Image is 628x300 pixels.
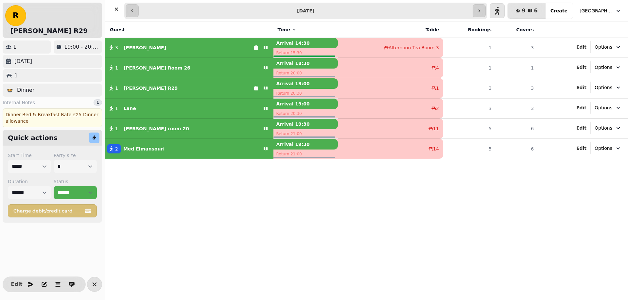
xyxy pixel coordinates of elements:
span: Options [595,84,612,91]
p: Arrival 19:00 [273,99,338,109]
p: Return 21:00 [273,150,338,159]
p: Return 20:30 [273,89,338,98]
span: 9 [522,8,525,13]
th: Covers [496,22,538,38]
button: Edit [10,278,23,291]
th: Guest [105,22,273,38]
h2: Quick actions [8,133,58,142]
p: Arrival 19:00 [273,78,338,89]
button: 1 [PERSON_NAME] room 20 [105,121,273,136]
button: 1 [PERSON_NAME] Room 26 [105,60,273,76]
button: Options [591,142,625,154]
button: Create [545,3,573,19]
p: Arrival 14:30 [273,38,338,48]
span: Charge debit/credit card [13,209,83,213]
span: Edit [576,85,586,90]
span: 6 [534,8,538,13]
p: Return 21:00 [273,129,338,138]
span: Create [550,8,567,13]
span: Options [595,104,612,111]
span: Afternoon Tea Room 3 [389,44,439,51]
p: [PERSON_NAME] room 20 [124,125,189,132]
button: Edit [576,104,586,111]
p: [DATE] [14,57,32,65]
p: [PERSON_NAME] [124,44,166,51]
div: 1 [94,99,102,106]
span: 3 [115,44,118,51]
label: Status [54,178,97,185]
button: 1 [PERSON_NAME] R29 [105,80,273,96]
span: Options [595,125,612,131]
span: 1 [115,105,118,112]
span: Options [595,145,612,151]
span: Internal Notes [3,99,35,106]
td: 1 [443,38,496,58]
td: 1 [496,58,538,78]
span: 2 [436,105,439,112]
label: Duration [8,178,51,185]
p: Dinner [17,86,34,94]
span: Edit [576,146,586,150]
span: Time [277,26,290,33]
button: Options [591,61,625,73]
span: 11 [433,125,439,132]
td: 3 [443,78,496,98]
td: 5 [443,139,496,159]
button: Edit [576,64,586,71]
span: Edit [13,282,21,287]
span: Edit [576,105,586,110]
p: Arrival 19:30 [273,139,338,150]
button: 2Med Elmansouri [105,141,273,157]
td: 3 [496,78,538,98]
p: Return 15:30 [273,48,338,57]
span: Edit [576,126,586,130]
span: R [13,12,19,20]
button: Options [591,82,625,93]
p: Return 20:00 [273,69,338,78]
span: Options [595,44,612,50]
button: Options [591,122,625,134]
span: 1 [115,65,118,71]
p: [PERSON_NAME] Room 26 [124,65,190,71]
button: Charge debit/credit card [8,204,97,217]
th: Table [338,22,443,38]
button: 1 Lane [105,101,273,116]
span: 1 [115,85,118,91]
p: Arrival 19:30 [273,119,338,129]
button: Edit [576,145,586,151]
button: Options [591,102,625,114]
td: 6 [496,118,538,139]
p: Med Elmansouri [123,146,165,152]
td: 3 [496,98,538,118]
td: 1 [443,58,496,78]
p: [PERSON_NAME] R29 [124,85,178,91]
button: Options [591,41,625,53]
td: 6 [496,139,538,159]
div: Dinner Bed & Breakfast Rate £25 Dinner allowance [3,108,102,127]
span: [GEOGRAPHIC_DATA], [GEOGRAPHIC_DATA] [580,8,612,14]
p: 1 [14,72,18,80]
span: 2 [115,146,118,152]
td: 3 [496,38,538,58]
p: Return 20:30 [273,109,338,118]
button: 96 [508,3,545,19]
span: Edit [576,45,586,49]
button: Edit [576,125,586,131]
p: 1 [13,43,16,51]
label: Party size [54,152,97,159]
span: 4 [436,65,439,71]
span: 1 [436,85,439,91]
p: 🍲 [7,86,13,94]
td: 5 [443,118,496,139]
label: Start Time [8,152,51,159]
p: Lane [124,105,136,112]
th: Bookings [443,22,496,38]
span: 1 [115,125,118,132]
button: Edit [576,44,586,50]
button: 3 [PERSON_NAME] [105,40,273,55]
button: [GEOGRAPHIC_DATA], [GEOGRAPHIC_DATA] [576,5,625,17]
span: Options [595,64,612,71]
span: Edit [576,65,586,70]
span: 14 [433,146,439,152]
button: Edit [576,84,586,91]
